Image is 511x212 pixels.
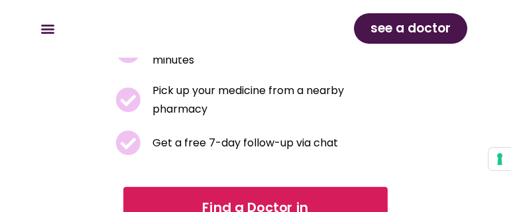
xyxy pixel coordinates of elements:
[149,134,338,152] span: Get a free 7-day follow-up via chat
[37,18,59,40] div: Menu Toggle
[488,148,511,170] button: Your consent preferences for tracking technologies
[354,13,467,44] a: see a doctor
[149,81,396,119] span: Pick up your medicine from a nearby pharmacy
[370,18,451,39] span: see a doctor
